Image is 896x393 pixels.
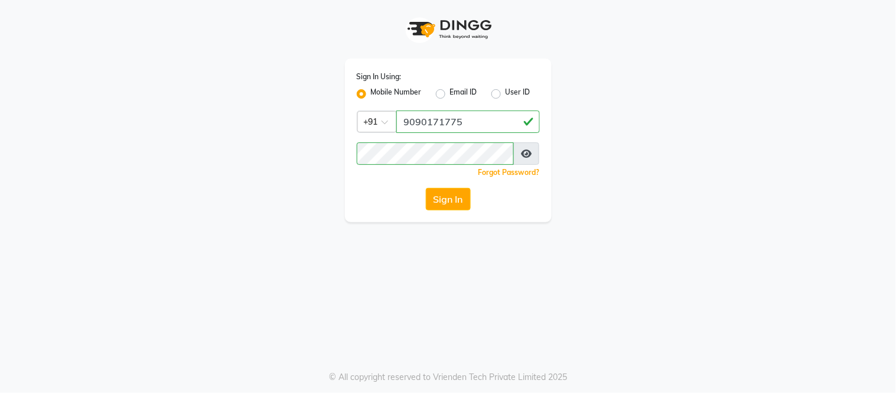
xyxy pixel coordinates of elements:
button: Sign In [426,188,471,210]
input: Username [357,142,514,165]
label: User ID [506,87,530,101]
input: Username [396,111,540,133]
img: logo1.svg [401,12,496,47]
label: Sign In Using: [357,72,402,82]
a: Forgot Password? [478,168,540,177]
label: Mobile Number [371,87,422,101]
label: Email ID [450,87,477,101]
